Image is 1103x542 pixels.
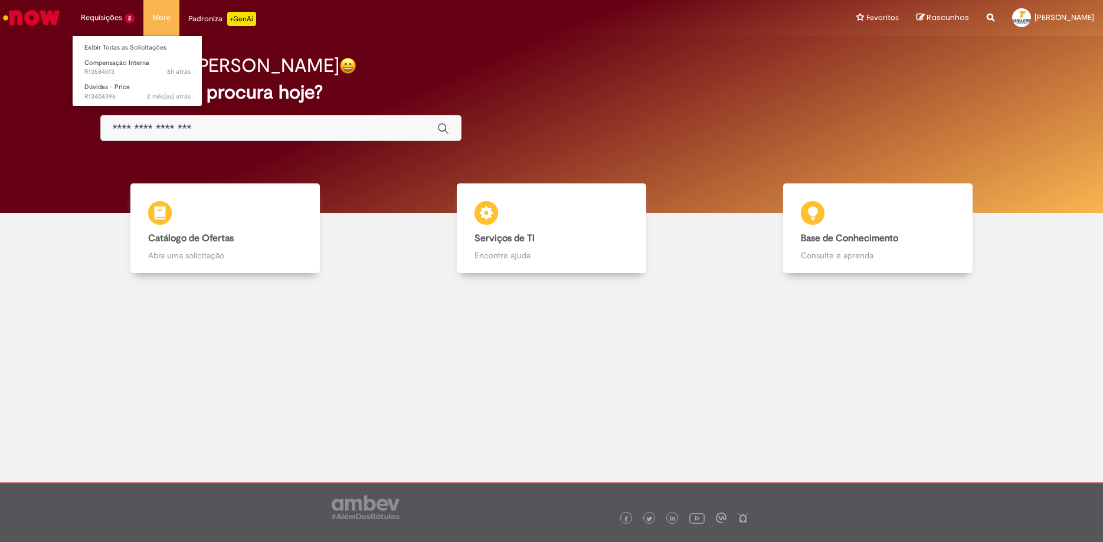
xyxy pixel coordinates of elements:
span: Compensação Interna [84,58,149,67]
img: logo_footer_youtube.png [689,510,705,525]
b: Catálogo de Ofertas [148,232,234,244]
p: Encontre ajuda [474,249,629,261]
span: More [152,12,171,24]
p: Abra uma solicitação [148,249,303,261]
img: logo_footer_facebook.png [623,516,629,522]
img: logo_footer_ambev_rotulo_gray.png [332,495,400,519]
span: R13584513 [84,67,191,77]
time: 12/08/2025 15:19:07 [147,92,191,101]
span: Favoritos [866,12,899,24]
p: Consulte e aprenda [801,249,955,261]
img: logo_footer_workplace.png [716,513,726,523]
h2: Boa tarde, [PERSON_NAME] [100,55,339,76]
span: Requisições [81,12,122,24]
a: Catálogo de Ofertas Abra uma solicitação [62,183,388,274]
span: 6h atrás [167,67,191,76]
b: Serviços de TI [474,232,535,244]
a: Aberto R13584513 : Compensação Interna [73,57,202,78]
img: logo_footer_linkedin.png [670,515,676,523]
b: Base de Conhecimento [801,232,898,244]
span: 2 [125,14,135,24]
a: Exibir Todas as Solicitações [73,41,202,54]
img: logo_footer_twitter.png [646,516,652,522]
span: 2 mês(es) atrás [147,92,191,101]
h2: O que você procura hoje? [100,82,1003,103]
span: Rascunhos [927,12,969,23]
p: +GenAi [227,12,256,26]
time: 01/10/2025 09:36:11 [167,67,191,76]
a: Base de Conhecimento Consulte e aprenda [715,183,1041,274]
img: logo_footer_naosei.png [738,513,748,523]
a: Rascunhos [917,12,969,24]
div: Padroniza [188,12,256,26]
a: Aberto R13404396 : Dúvidas - Price [73,81,202,103]
span: [PERSON_NAME] [1035,12,1094,22]
span: Dúvidas - Price [84,83,130,91]
a: Serviços de TI Encontre ajuda [388,183,715,274]
ul: Requisições [72,35,202,107]
img: happy-face.png [339,57,356,74]
span: R13404396 [84,92,191,101]
img: ServiceNow [1,6,62,29]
